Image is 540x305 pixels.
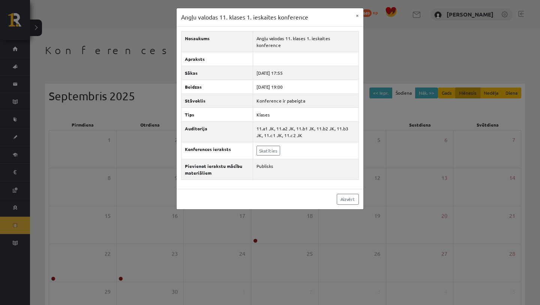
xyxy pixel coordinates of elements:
[256,146,280,156] a: Skatīties
[181,13,308,22] h3: Angļu valodas 11. klases 1. ieskaites konference
[253,121,359,142] td: 11.a1 JK, 11.a2 JK, 11.b1 JK, 11.b2 JK, 11.b3 JK, 11.c1 JK, 11.c2 JK
[181,121,253,142] th: Auditorija
[253,159,359,180] td: Publisks
[181,94,253,107] th: Stāvoklis
[253,31,359,52] td: Angļu valodas 11. klases 1. ieskaites konference
[181,107,253,121] th: Tips
[253,107,359,121] td: Klases
[181,31,253,52] th: Nosaukums
[181,159,253,180] th: Pievienot ierakstu mācību materiāliem
[181,66,253,80] th: Sākas
[181,52,253,66] th: Apraksts
[253,80,359,94] td: [DATE] 19:00
[351,8,363,23] button: ×
[253,94,359,107] td: Konference ir pabeigta
[337,194,359,205] a: Aizvērt
[253,66,359,80] td: [DATE] 17:55
[181,142,253,159] th: Konferences ieraksts
[181,80,253,94] th: Beidzas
